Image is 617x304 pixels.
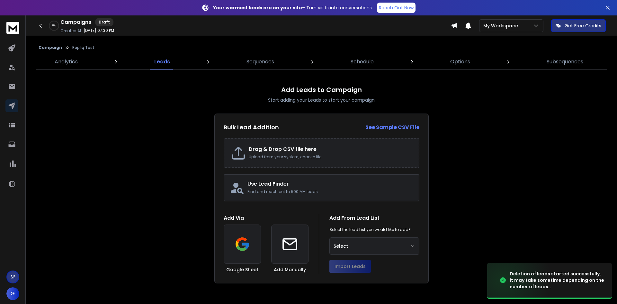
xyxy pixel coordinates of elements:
[351,58,374,66] p: Schedule
[329,214,419,222] h1: Add From Lead List
[377,3,416,13] a: Reach Out Now
[224,214,308,222] h1: Add Via
[246,58,274,66] p: Sequences
[247,189,414,194] p: Find and reach out to 500 M+ leads
[60,18,91,26] h1: Campaigns
[226,266,258,273] h3: Google Sheet
[510,271,604,290] div: Deletion of leads started successfully, it may take sometime depending on the number of leads..
[6,287,19,300] button: G
[268,97,375,103] p: Start adding your Leads to start your campaign
[55,58,78,66] p: Analytics
[281,85,362,94] h1: Add Leads to Campaign
[365,124,419,131] a: See Sample CSV File
[551,19,606,32] button: Get Free Credits
[51,54,82,69] a: Analytics
[565,23,601,29] p: Get Free Credits
[329,227,411,232] p: Select the lead List you would like to add?
[213,5,302,11] strong: Your warmest leads are on your site
[547,58,583,66] p: Subsequences
[39,45,62,50] button: Campaign
[483,23,521,29] p: My Workspace
[446,54,474,69] a: Options
[249,154,412,160] p: Upload from your system, choose file
[150,54,174,69] a: Leads
[84,28,114,33] p: [DATE] 07:30 PM
[487,261,551,299] img: image
[6,22,19,34] img: logo
[247,180,414,188] h2: Use Lead Finder
[154,58,170,66] p: Leads
[334,243,348,249] span: Select
[450,58,470,66] p: Options
[543,54,587,69] a: Subsequences
[379,5,414,11] p: Reach Out Now
[213,5,372,11] p: – Turn visits into conversations
[347,54,378,69] a: Schedule
[60,28,82,33] p: Created At:
[243,54,278,69] a: Sequences
[95,18,113,26] div: Draft
[52,24,56,28] p: 0 %
[224,123,279,132] h2: Bulk Lead Addition
[249,145,412,153] h2: Drag & Drop CSV file here
[72,45,94,50] p: Repliq Test
[274,266,306,273] h3: Add Manually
